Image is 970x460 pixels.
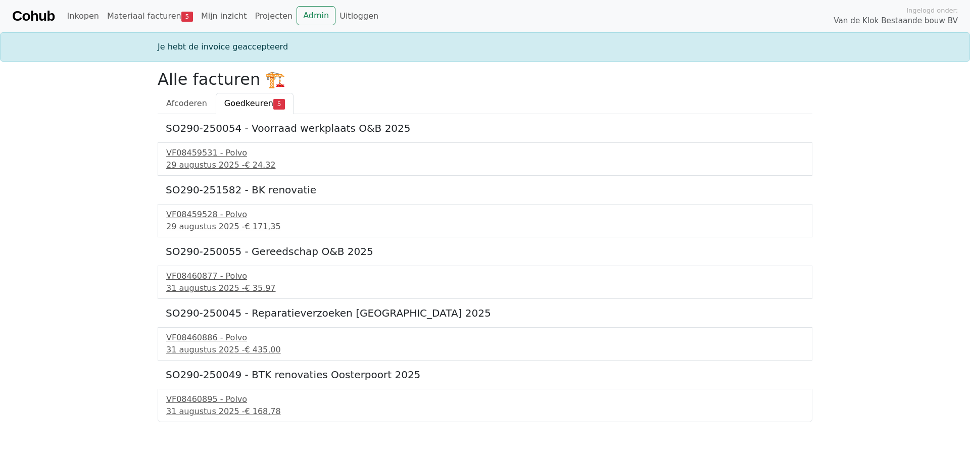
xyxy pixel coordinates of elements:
span: Afcoderen [166,98,207,108]
a: Uitloggen [335,6,382,26]
div: VF08459531 - Polvo [166,147,804,159]
span: € 435,00 [245,345,280,354]
a: VF08460877 - Polvo31 augustus 2025 -€ 35,97 [166,270,804,294]
a: Goedkeuren5 [216,93,294,114]
a: VF08459531 - Polvo29 augustus 2025 -€ 24,32 [166,147,804,171]
div: VF08460895 - Polvo [166,393,804,405]
a: VF08459528 - Polvo29 augustus 2025 -€ 171,35 [166,209,804,233]
a: Cohub [12,4,55,28]
a: Materiaal facturen5 [103,6,197,26]
h5: SO290-251582 - BK renovatie [166,184,804,196]
a: Inkopen [63,6,103,26]
a: VF08460895 - Polvo31 augustus 2025 -€ 168,78 [166,393,804,418]
span: € 24,32 [245,160,275,170]
span: 5 [181,12,193,22]
div: 31 augustus 2025 - [166,282,804,294]
span: 5 [273,99,285,109]
div: 31 augustus 2025 - [166,405,804,418]
div: VF08459528 - Polvo [166,209,804,221]
div: VF08460886 - Polvo [166,332,804,344]
div: VF08460877 - Polvo [166,270,804,282]
h2: Alle facturen 🏗️ [158,70,812,89]
span: € 35,97 [245,283,275,293]
h5: SO290-250054 - Voorraad werkplaats O&B 2025 [166,122,804,134]
h5: SO290-250045 - Reparatieverzoeken [GEOGRAPHIC_DATA] 2025 [166,307,804,319]
span: Van de Klok Bestaande bouw BV [834,15,958,27]
a: VF08460886 - Polvo31 augustus 2025 -€ 435,00 [166,332,804,356]
span: Goedkeuren [224,98,273,108]
div: 29 augustus 2025 - [166,159,804,171]
span: € 171,35 [245,222,280,231]
span: Ingelogd onder: [906,6,958,15]
div: 29 augustus 2025 - [166,221,804,233]
h5: SO290-250055 - Gereedschap O&B 2025 [166,245,804,258]
div: 31 augustus 2025 - [166,344,804,356]
a: Mijn inzicht [197,6,251,26]
a: Afcoderen [158,93,216,114]
h5: SO290-250049 - BTK renovaties Oosterpoort 2025 [166,369,804,381]
div: Je hebt de invoice geaccepteerd [152,41,818,53]
span: € 168,78 [245,406,280,416]
a: Projecten [251,6,297,26]
a: Admin [297,6,335,25]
